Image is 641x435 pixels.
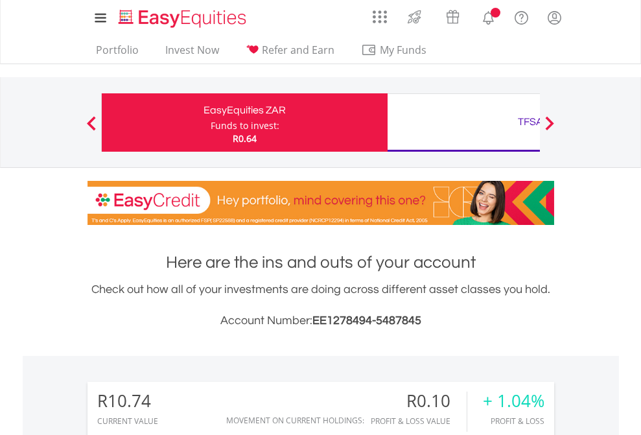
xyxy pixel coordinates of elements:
span: R0.64 [233,132,257,145]
h3: Account Number: [87,312,554,330]
div: Funds to invest: [211,119,279,132]
div: Profit & Loss [483,417,544,425]
img: vouchers-v2.svg [442,6,463,27]
div: Profit & Loss Value [371,417,467,425]
a: Refer and Earn [240,43,340,64]
div: Movement on Current Holdings: [226,416,364,425]
img: EasyEquities_Logo.png [116,8,251,29]
h1: Here are the ins and outs of your account [87,251,554,274]
a: Home page [113,3,251,29]
div: Check out how all of your investments are doing across different asset classes you hold. [87,281,554,330]
div: EasyEquities ZAR [110,101,380,119]
span: Refer and Earn [262,43,334,57]
a: Notifications [472,3,505,29]
img: EasyCredit Promotion Banner [87,181,554,225]
button: Next [537,123,563,135]
a: Vouchers [434,3,472,27]
button: Previous [78,123,104,135]
a: My Profile [538,3,571,32]
img: grid-menu-icon.svg [373,10,387,24]
a: Portfolio [91,43,144,64]
div: CURRENT VALUE [97,417,158,425]
a: FAQ's and Support [505,3,538,29]
div: R10.74 [97,392,158,410]
a: Invest Now [160,43,224,64]
img: thrive-v2.svg [404,6,425,27]
span: EE1278494-5487845 [312,314,421,327]
div: R0.10 [371,392,467,410]
a: AppsGrid [364,3,395,24]
span: My Funds [361,41,446,58]
div: + 1.04% [483,392,544,410]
